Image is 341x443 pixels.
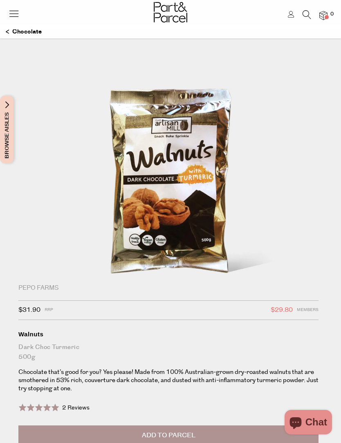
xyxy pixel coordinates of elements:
[18,342,319,362] div: Dark Choc Turmeric 500g
[297,305,319,315] span: Members
[18,368,319,393] p: Chocolate that’s good for you? Yes please! Made from 100% Australian-grown dry-roasted walnuts th...
[328,11,336,18] span: 0
[142,431,195,440] span: Add to Parcel
[2,96,11,163] span: Browse Aisles
[18,305,40,315] span: $31.90
[282,410,334,436] inbox-online-store-chat: Shopify online store chat
[271,305,293,315] span: $29.80
[319,11,328,20] a: 0
[18,284,319,292] div: Pepo Farms
[154,2,187,22] img: Part&Parcel
[62,404,90,412] span: 2 Reviews
[18,330,319,338] div: Walnuts
[6,25,42,39] a: Chocolate
[48,38,293,327] img: Walnuts
[45,305,53,315] span: RRP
